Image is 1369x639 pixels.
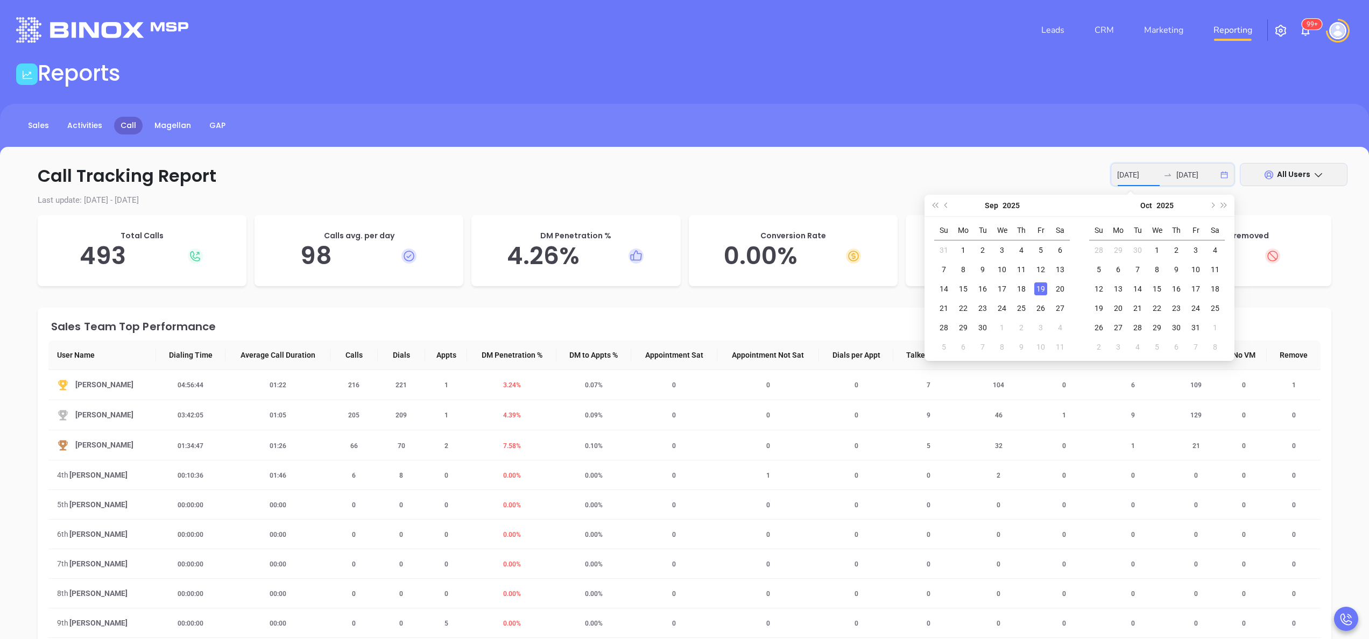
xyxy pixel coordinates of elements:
div: 17 [1189,282,1202,295]
div: Sales Team Top Performance [51,321,1321,332]
td: 2025-09-21 [934,299,954,318]
td: 2025-09-12 [1031,260,1050,279]
div: 13 [1112,282,1125,295]
th: Mo [1109,221,1128,240]
td: 2025-10-02 [1167,240,1186,260]
td: 2025-11-02 [1089,337,1109,357]
th: Th [1167,221,1186,240]
span: 0 [848,381,865,389]
div: 23 [976,302,989,315]
div: 4 [1054,321,1067,334]
button: Next month (PageDown) [1206,195,1218,216]
div: 4 [1015,244,1028,257]
td: 2025-10-06 [1109,260,1128,279]
span: 0 [666,381,682,389]
td: 2025-10-01 [992,318,1012,337]
th: Sa [1050,221,1070,240]
div: 22 [1151,302,1163,315]
div: 13 [1054,263,1067,276]
th: Fr [1031,221,1050,240]
h1: Reports [38,60,121,86]
div: 5 [1151,340,1163,353]
td: 2025-10-01 [1147,240,1167,260]
td: 2025-09-08 [954,260,973,279]
div: 18 [1209,282,1222,295]
div: 7 [937,263,950,276]
td: 2025-10-09 [1012,337,1031,357]
div: 3 [1189,244,1202,257]
span: 1 [438,411,455,419]
span: 1 [1286,381,1302,389]
span: 209 [389,411,413,419]
th: Appointment Not Sat [717,340,819,370]
td: 2025-10-20 [1109,299,1128,318]
div: 5 [1034,244,1047,257]
span: 66 [344,442,364,450]
div: 15 [1151,282,1163,295]
div: 10 [1189,263,1202,276]
span: 7 [920,381,937,389]
th: Appts [425,340,468,370]
div: 30 [1170,321,1183,334]
td: 2025-09-07 [934,260,954,279]
td: 2025-10-11 [1050,337,1070,357]
button: Previous month (PageUp) [941,195,952,216]
td: 2025-11-06 [1167,337,1186,357]
div: 1 [957,244,970,257]
button: Last year (Control + left) [929,195,941,216]
span: 8 [393,472,410,479]
td: 2025-10-22 [1147,299,1167,318]
p: Total Calls [48,230,236,242]
td: 2025-09-26 [1031,299,1050,318]
span: 109 [1184,381,1208,389]
span: [PERSON_NAME] [69,469,128,481]
input: End date [1176,169,1218,181]
div: 25 [1209,302,1222,315]
p: Total voicemails [916,230,1104,242]
td: 2025-10-12 [1089,279,1109,299]
p: Calls avg. per day [265,230,453,242]
span: 0 [760,442,777,450]
span: 9 [1125,411,1141,419]
h5: 259 [916,242,1104,271]
img: Top-YuorZo0z.svg [57,379,69,391]
div: 3 [996,244,1008,257]
td: 2025-09-13 [1050,260,1070,279]
div: 19 [1092,302,1105,315]
td: 2025-09-06 [1050,240,1070,260]
span: 0.10 % [578,442,609,450]
input: Start date [1117,169,1159,181]
span: 01:26 [263,442,293,450]
div: 21 [1131,302,1144,315]
h5: 4.26 % [482,242,669,271]
div: 9 [1015,340,1028,353]
div: 23 [1170,302,1183,315]
th: Tu [973,221,992,240]
button: Next year (Control + right) [1218,195,1230,216]
th: Sa [1205,221,1225,240]
td: 2025-11-08 [1205,337,1225,357]
td: 2025-10-24 [1186,299,1205,318]
span: 0 [848,411,865,419]
span: 3.24 % [497,381,527,389]
div: 22 [957,302,970,315]
div: 5 [1092,263,1105,276]
div: 27 [1112,321,1125,334]
div: 28 [1131,321,1144,334]
a: Marketing [1140,19,1188,41]
th: User Name [48,340,156,370]
td: 2025-09-22 [954,299,973,318]
td: 2025-09-27 [1050,299,1070,318]
p: Last update: [DATE] - [DATE] [22,194,1347,207]
td: 2025-10-08 [1147,260,1167,279]
span: 1 [438,381,455,389]
span: to [1163,171,1172,179]
span: 21 [1186,442,1206,450]
div: 11 [1054,340,1067,353]
div: 9 [976,263,989,276]
span: 00:10:36 [171,472,210,479]
td: 2025-10-17 [1186,279,1205,299]
img: logo [16,17,188,42]
a: GAP [203,117,232,134]
a: Leads [1037,19,1069,41]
